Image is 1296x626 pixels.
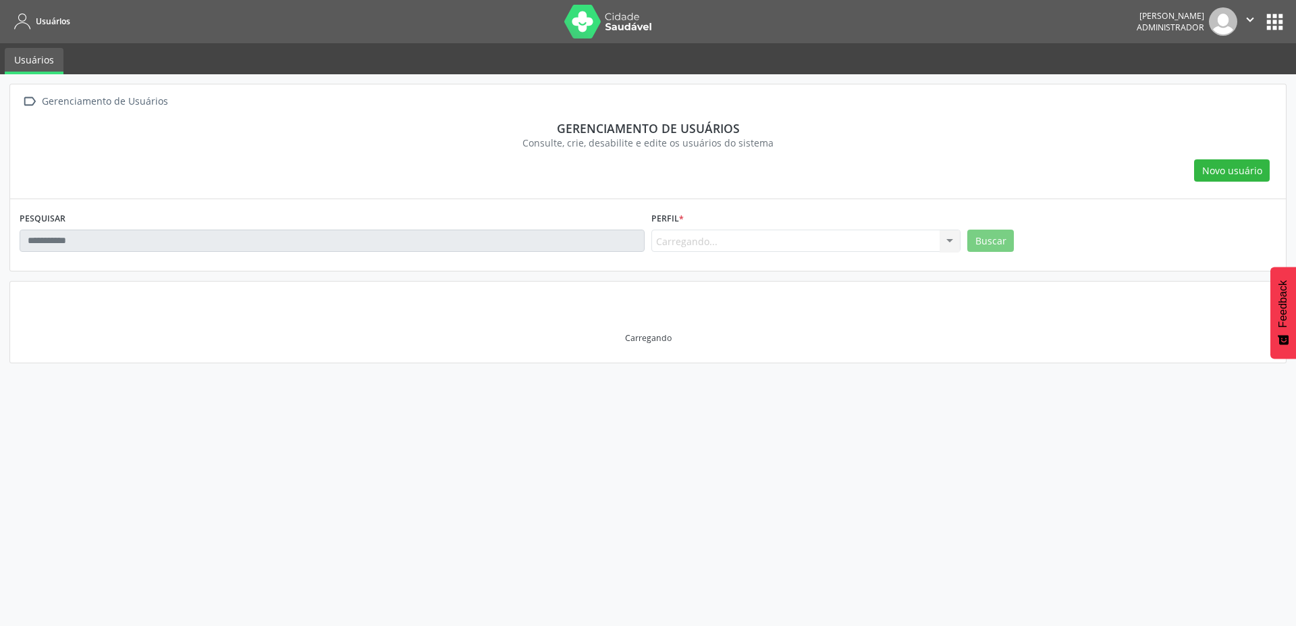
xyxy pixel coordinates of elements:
button: Feedback - Mostrar pesquisa [1270,267,1296,359]
span: Novo usuário [1202,163,1262,178]
button: Buscar [967,230,1014,253]
div: Carregando [625,332,672,344]
button: Novo usuário [1194,159,1270,182]
img: img [1209,7,1237,36]
a: Usuários [5,48,63,74]
span: Administrador [1137,22,1204,33]
button:  [1237,7,1263,36]
span: Feedback [1277,280,1289,328]
div: Consulte, crie, desabilite e edite os usuários do sistema [29,136,1267,150]
span: Usuários [36,16,70,27]
div: Gerenciamento de usuários [29,121,1267,136]
div: [PERSON_NAME] [1137,10,1204,22]
label: Perfil [651,209,684,230]
i:  [1243,12,1258,27]
button: apps [1263,10,1287,34]
div: Gerenciamento de Usuários [39,92,170,111]
a: Usuários [9,10,70,32]
i:  [20,92,39,111]
a:  Gerenciamento de Usuários [20,92,170,111]
label: PESQUISAR [20,209,65,230]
